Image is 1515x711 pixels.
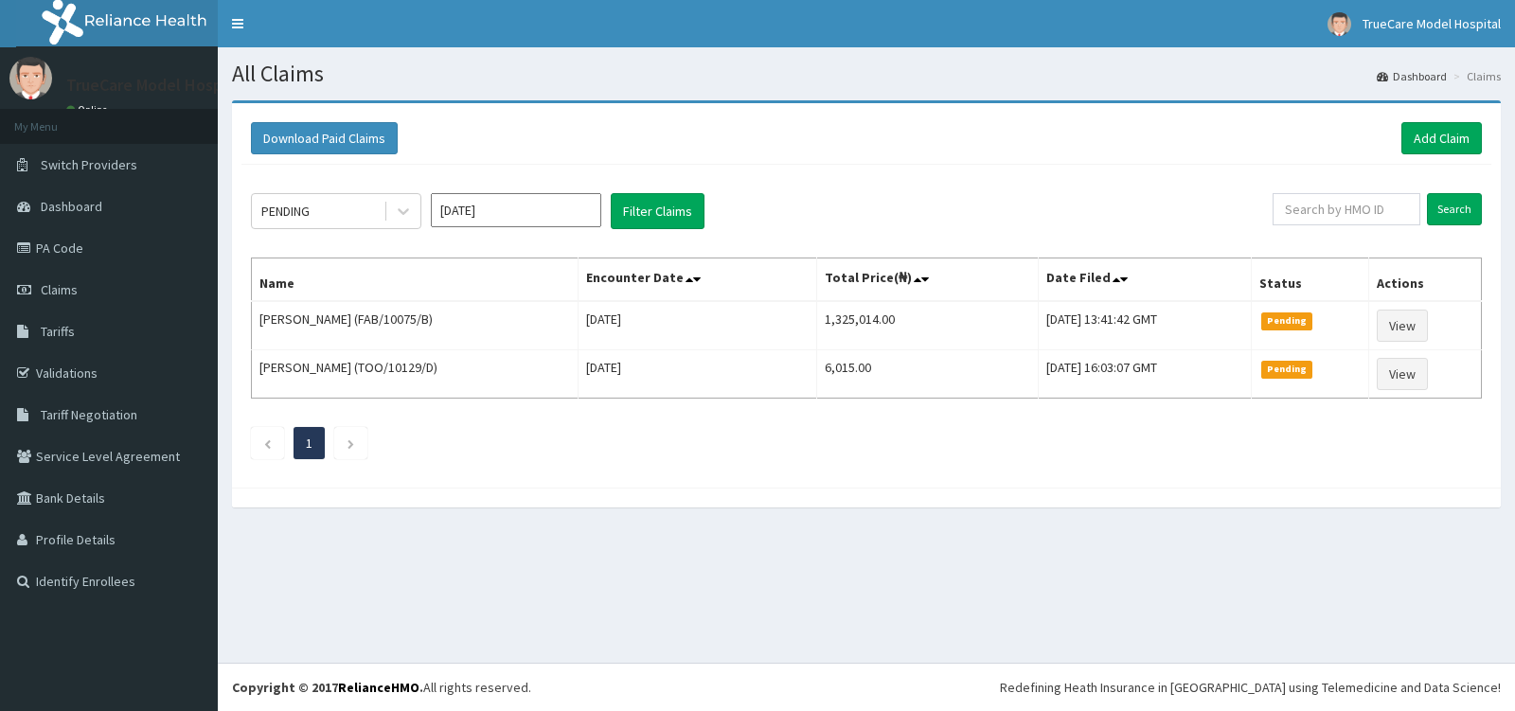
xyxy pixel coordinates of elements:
span: Pending [1261,361,1313,378]
input: Search [1427,193,1482,225]
a: Online [66,103,112,116]
a: Add Claim [1401,122,1482,154]
td: [DATE] 13:41:42 GMT [1038,301,1251,350]
strong: Copyright © 2017 . [232,679,423,696]
th: Actions [1368,258,1481,302]
a: View [1377,310,1428,342]
td: [DATE] [578,350,816,399]
img: User Image [1328,12,1351,36]
h1: All Claims [232,62,1501,86]
td: [DATE] 16:03:07 GMT [1038,350,1251,399]
th: Name [252,258,579,302]
a: Dashboard [1377,68,1447,84]
a: Previous page [263,435,272,452]
p: TrueCare Model Hospital [66,77,247,94]
a: Next page [347,435,355,452]
a: RelianceHMO [338,679,419,696]
span: Switch Providers [41,156,137,173]
span: Tariff Negotiation [41,406,137,423]
span: Pending [1261,312,1313,329]
td: 1,325,014.00 [816,301,1038,350]
th: Status [1251,258,1368,302]
td: [DATE] [578,301,816,350]
div: Redefining Heath Insurance in [GEOGRAPHIC_DATA] using Telemedicine and Data Science! [1000,678,1501,697]
span: Tariffs [41,323,75,340]
input: Search by HMO ID [1273,193,1421,225]
td: [PERSON_NAME] (FAB/10075/B) [252,301,579,350]
th: Date Filed [1038,258,1251,302]
footer: All rights reserved. [218,663,1515,711]
th: Encounter Date [578,258,816,302]
a: View [1377,358,1428,390]
button: Download Paid Claims [251,122,398,154]
input: Select Month and Year [431,193,601,227]
a: Page 1 is your current page [306,435,312,452]
span: TrueCare Model Hospital [1363,15,1501,32]
td: 6,015.00 [816,350,1038,399]
span: Claims [41,281,78,298]
img: User Image [9,57,52,99]
button: Filter Claims [611,193,704,229]
span: Dashboard [41,198,102,215]
li: Claims [1449,68,1501,84]
td: [PERSON_NAME] (TOO/10129/D) [252,350,579,399]
th: Total Price(₦) [816,258,1038,302]
div: PENDING [261,202,310,221]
